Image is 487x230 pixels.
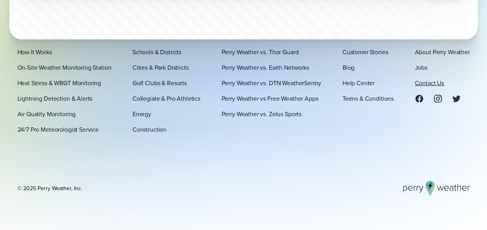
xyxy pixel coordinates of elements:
[133,125,167,134] a: Construction
[133,109,151,118] a: Energy
[221,47,298,57] a: Perry Weather vs. Thor Guard
[17,184,82,192] div: © 2025 Perry Weather, Inc.
[17,63,112,72] a: On-Site Weather Monitoring Station
[17,109,76,118] a: Air Quality Monitoring
[415,63,427,72] a: Jobs
[342,63,354,72] a: Blog
[342,78,375,88] a: Help Center
[17,47,52,57] a: How It Works
[133,78,187,88] a: Golf Clubs & Resorts
[221,94,318,103] a: Perry Weather vs Free Weather Apps
[415,78,444,88] a: Contact Us
[221,109,301,118] a: Perry Weather vs. Zelus Sports
[17,94,93,103] a: Lightning Detection & Alerts
[221,78,321,88] a: Perry Weather vs. DTN WeatherSentry
[133,94,200,103] a: Collegiate & Pro Athletics
[415,47,470,57] a: About Perry Weather
[133,63,189,72] a: Cities & Park Districts
[133,47,181,57] a: Schools & Districts
[342,47,388,57] a: Customer Stories
[17,78,102,88] a: Heat Stress & WBGT Monitoring
[221,63,309,72] a: Perry Weather vs. Earth Networks
[342,94,394,103] a: Terms & Conditions
[17,125,99,134] a: 24/7 Pro Meteorologist Service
